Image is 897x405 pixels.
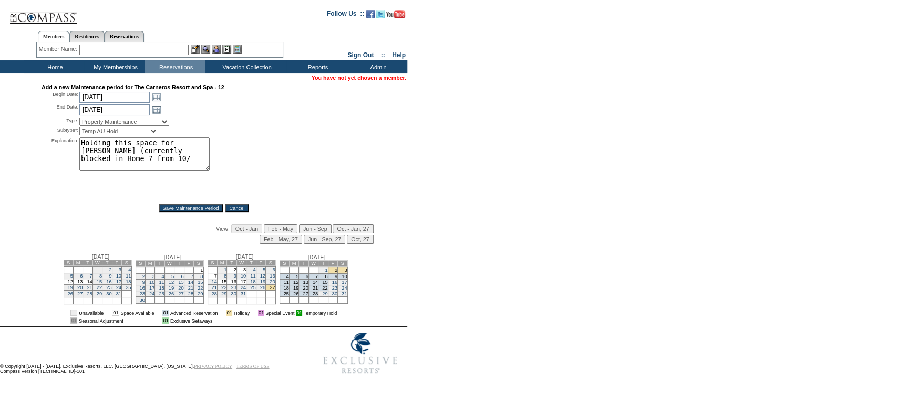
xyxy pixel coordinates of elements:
[308,291,318,297] td: 28
[39,45,79,54] div: Member Name:
[280,274,289,280] td: 4
[106,285,111,290] a: 23
[318,280,328,285] td: 15
[140,297,145,303] a: 30
[221,285,226,290] a: 22
[145,60,205,73] td: Reservations
[325,268,327,273] a: 1
[205,60,286,73] td: Vacation Collection
[208,260,217,266] td: S
[152,274,154,279] a: 3
[73,260,83,266] td: M
[308,280,318,285] td: 14
[272,267,275,272] a: 6
[342,285,347,291] a: 24
[225,204,249,212] input: Cancel
[212,279,217,284] a: 14
[318,261,328,267] td: T
[24,60,84,73] td: Home
[308,254,326,260] span: [DATE]
[70,273,73,279] a: 5
[106,291,111,296] a: 30
[128,267,131,272] a: 4
[169,285,174,291] a: 19
[226,310,232,316] td: 01
[116,279,121,284] a: 17
[280,261,289,267] td: S
[328,274,337,280] td: 9
[105,31,144,42] a: Reservations
[227,279,236,285] td: 16
[308,285,318,291] td: 21
[162,317,168,324] td: 01
[64,279,73,285] td: 12
[376,13,385,19] a: Follow us on Twitter
[347,60,407,73] td: Admin
[116,291,121,296] a: 31
[236,267,246,273] td: 3
[70,317,77,324] td: 01
[156,310,161,315] img: i.gif
[159,285,164,291] a: 18
[184,261,193,267] td: F
[251,310,256,315] img: i.gif
[97,291,102,296] a: 29
[178,280,183,285] a: 13
[280,280,289,285] td: 11
[260,285,265,290] a: 26
[119,267,121,272] a: 3
[164,254,182,260] span: [DATE]
[234,310,250,316] td: Holiday
[122,260,131,266] td: S
[236,253,254,260] span: [DATE]
[366,13,375,19] a: Become our fan on Facebook
[217,279,226,285] td: 15
[149,291,154,296] a: 24
[198,280,203,285] a: 15
[250,285,255,290] a: 25
[231,224,262,233] input: Oct - Jan
[338,261,347,267] td: S
[79,310,104,316] td: Unavailable
[116,285,121,290] a: 24
[322,291,327,296] a: 29
[77,285,83,290] a: 20
[236,279,246,285] td: 17
[253,267,255,272] a: 4
[68,291,73,296] a: 26
[178,285,183,291] a: 20
[347,235,373,244] input: Oct, 27
[386,10,405,18] img: Subscribe to our YouTube Channel
[376,10,385,18] img: Follow us on Twitter
[386,13,405,19] a: Subscribe to our YouTube Channel
[155,261,164,267] td: T
[151,104,162,115] a: Open the calendar popup.
[69,31,105,42] a: Residences
[201,45,210,54] img: View
[328,261,337,267] td: F
[42,127,78,135] div: Subtype*:
[79,317,154,324] td: Seasonal Adjustment
[42,84,224,90] strong: Add a new Maintenance period for The Carneros Resort and Spa - 12
[87,291,92,296] a: 28
[97,285,102,290] a: 22
[216,226,230,232] span: View:
[270,273,275,279] a: 13
[9,3,77,24] img: Compass Home
[308,274,318,280] td: 7
[260,273,265,279] a: 12
[126,279,131,284] a: 18
[241,273,246,279] a: 10
[299,280,308,285] td: 13
[304,235,345,244] input: Jun - Sep, 27
[164,261,174,267] td: W
[256,260,265,266] td: F
[392,51,406,59] a: Help
[105,310,110,315] img: i.gif
[299,291,308,297] td: 27
[263,267,265,272] a: 5
[109,273,111,279] a: 9
[92,260,102,266] td: W
[92,267,102,273] td: 1
[366,10,375,18] img: Become our fan on Facebook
